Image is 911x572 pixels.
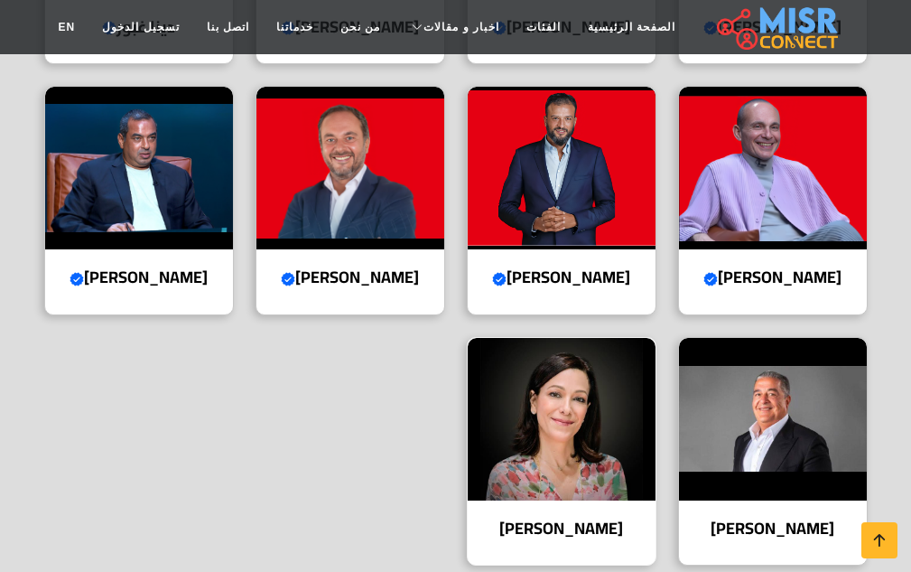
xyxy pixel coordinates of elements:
img: محمد فاروق [679,87,867,249]
svg: Verified account [492,272,507,286]
a: مني عطايا [PERSON_NAME] [456,337,667,567]
img: أحمد طارق خليل [256,87,444,249]
h4: [PERSON_NAME] [481,267,642,287]
h4: [PERSON_NAME] [693,519,853,539]
svg: Verified account [70,272,84,286]
a: EN [45,10,89,44]
img: أيمن ممدوح [468,87,655,249]
h4: [PERSON_NAME] [59,267,219,287]
a: ياسين منصور [PERSON_NAME] [667,337,878,567]
span: اخبار و مقالات [423,19,499,35]
a: الفئات [513,10,574,44]
a: اتصل بنا [193,10,263,44]
h4: [PERSON_NAME] [481,519,642,539]
svg: Verified account [703,272,718,286]
img: محمد إسماعيل منصور [45,87,233,249]
a: خدماتنا [263,10,327,44]
a: اخبار و مقالات [394,10,513,44]
h4: [PERSON_NAME] [693,267,853,287]
svg: Verified account [281,272,295,286]
a: أيمن ممدوح [PERSON_NAME] [456,86,667,315]
a: أحمد طارق خليل [PERSON_NAME] [245,86,456,315]
a: محمد فاروق [PERSON_NAME] [667,86,878,315]
a: الصفحة الرئيسية [574,10,689,44]
a: محمد إسماعيل منصور [PERSON_NAME] [33,86,245,315]
a: من نحن [327,10,394,44]
img: main.misr_connect [717,5,838,50]
img: ياسين منصور [679,338,867,501]
h4: [PERSON_NAME] [270,267,431,287]
a: تسجيل الدخول [88,10,192,44]
img: مني عطايا [468,338,655,501]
